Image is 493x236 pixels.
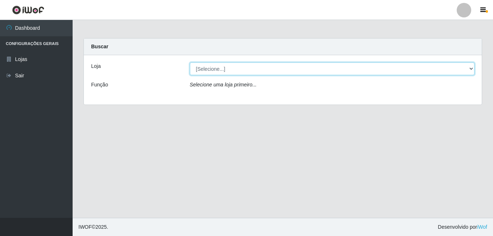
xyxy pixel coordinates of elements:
[91,81,108,89] label: Função
[438,223,487,231] span: Desenvolvido por
[190,82,257,88] i: Selecione uma loja primeiro...
[477,224,487,230] a: iWof
[12,5,44,15] img: CoreUI Logo
[78,224,92,230] span: IWOF
[91,62,101,70] label: Loja
[78,223,108,231] span: © 2025 .
[91,44,108,49] strong: Buscar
